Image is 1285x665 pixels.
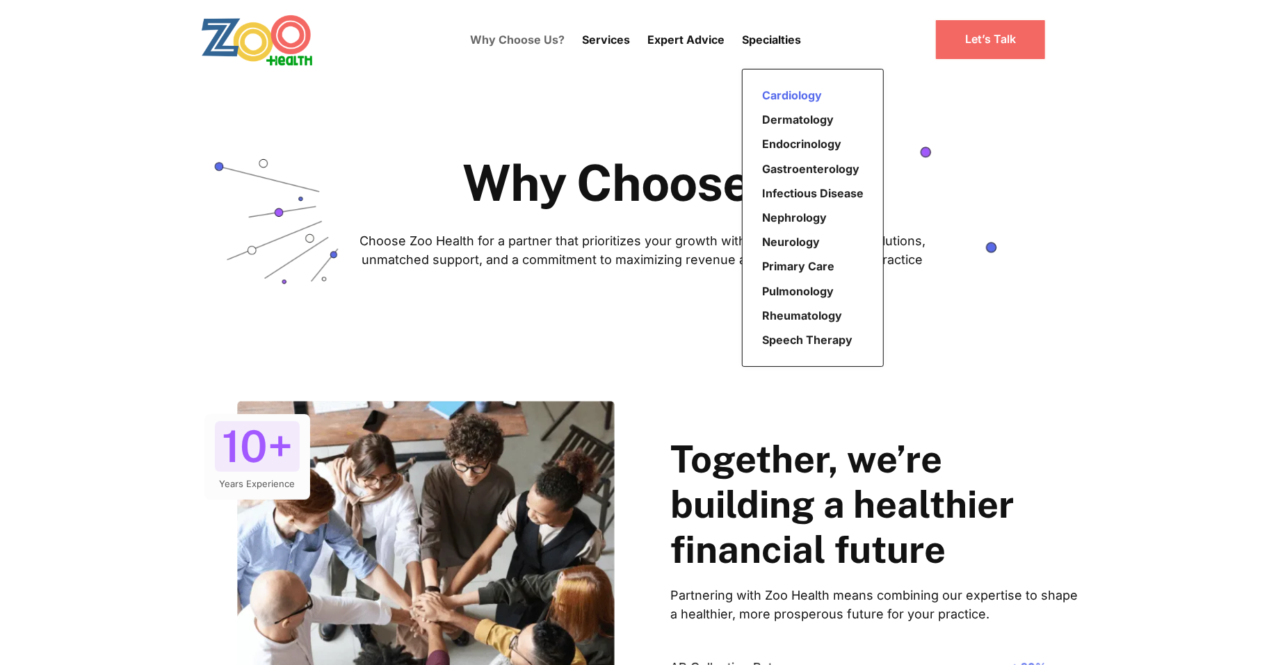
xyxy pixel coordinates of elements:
p: Choose Zoo Health for a partner that prioritizes your growth with personalized billing solutions,... [344,231,941,269]
a: Why Choose Us? [470,20,565,59]
a: Gastroenterology [757,157,869,181]
div: 10+ [215,421,300,472]
a: Nephrology [757,206,869,230]
p: Services [582,31,630,48]
h1: Why Choose Us [462,156,823,211]
a: Primary Care [757,254,869,279]
h2: Together, we’re building a healthier financial future [670,437,1081,572]
a: Dermatology [757,108,869,132]
a: Let’s Talk [935,19,1046,60]
a: Endocrinology [757,132,869,156]
div: Specialties [742,10,801,69]
a: Specialties [742,33,801,47]
a: Neurology [757,230,869,254]
a: Rheumatology [757,304,869,328]
p: Partnering with Zoo Health means combining our expertise to shape a healthier, more prosperous fu... [670,586,1081,623]
a: Cardiology [757,83,869,108]
div: Services [582,10,630,69]
a: Speech Therapy [757,328,869,352]
a: home [201,14,350,66]
div: Expert Advice [647,10,725,69]
a: Infectious Disease [757,181,869,206]
a: Pulmonology [757,279,869,304]
nav: Specialties [742,69,884,367]
p: Expert Advice [647,31,725,48]
a: Expert Advice [647,24,725,55]
div: Years Experience [220,475,296,493]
